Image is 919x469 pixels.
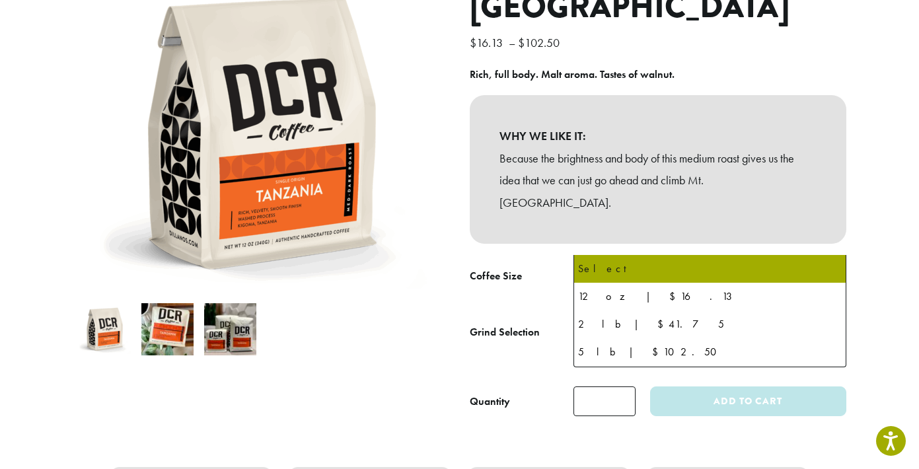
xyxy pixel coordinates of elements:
img: Tanzania [79,303,131,355]
div: Quantity [470,394,510,410]
img: Tanzania - Image 3 [204,303,256,355]
span: – [509,35,515,50]
label: Coffee Size [470,267,573,286]
span: $ [470,35,476,50]
input: Product quantity [573,386,636,416]
div: 12 oz | $16.13 [578,287,842,307]
div: 5 lb | $102.50 [578,342,842,362]
label: Grind Selection [470,323,573,342]
span: $ [518,35,525,50]
div: 2 lb | $41.75 [578,314,842,334]
li: Select [574,255,846,283]
b: Rich, full body. Malt aroma. Tastes of walnut. [470,67,675,81]
p: Because the brightness and body of this medium roast gives us the idea that we can just go ahead ... [499,147,817,214]
bdi: 16.13 [470,35,506,50]
bdi: 102.50 [518,35,563,50]
img: Tanzania - Image 2 [141,303,194,355]
button: Add to cart [650,386,846,416]
b: WHY WE LIKE IT: [499,125,817,147]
